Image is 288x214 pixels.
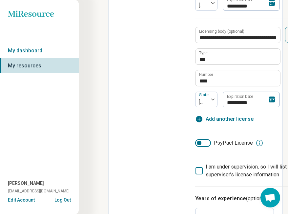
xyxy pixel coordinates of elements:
a: Open chat [260,188,280,207]
button: Edit Account [8,197,35,204]
input: credential.licenses.1.name [195,49,280,64]
span: (optional) [246,195,268,202]
label: State [199,93,210,98]
label: Number [199,73,213,77]
button: Log Out [54,197,71,202]
span: [PERSON_NAME] [8,180,44,187]
span: [EMAIL_ADDRESS][DOMAIN_NAME] [8,188,70,194]
button: Add another license [195,115,254,123]
label: Type [199,51,208,55]
label: Licensing body (optional) [199,29,244,33]
label: PsyPact License [195,139,253,147]
span: Add another license [206,115,254,123]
